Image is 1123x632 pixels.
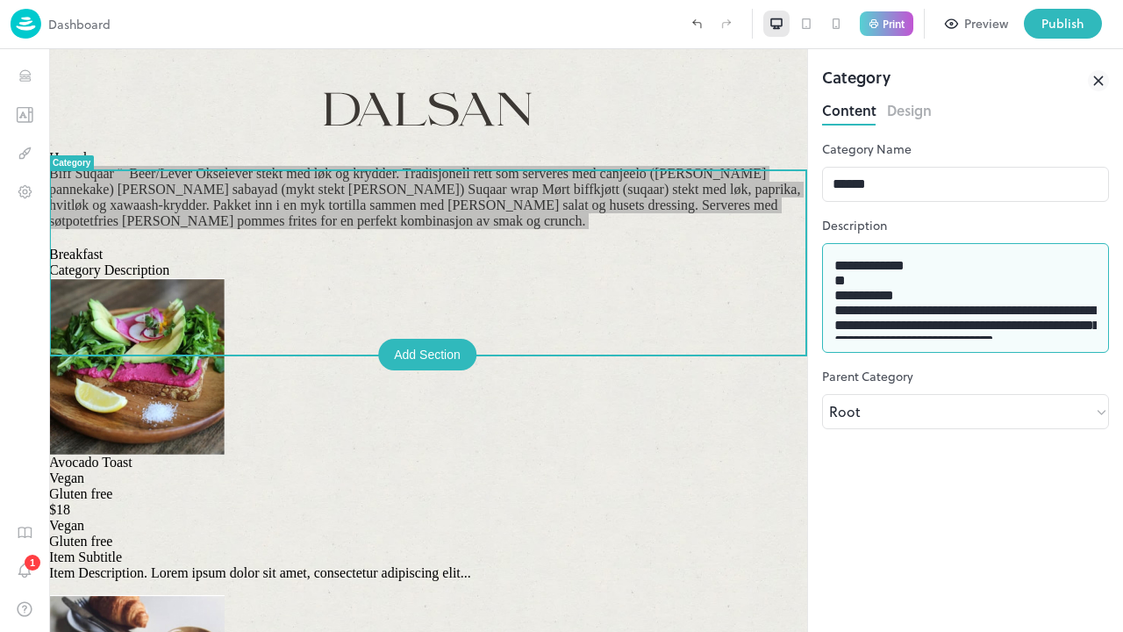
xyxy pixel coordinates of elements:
[682,9,712,39] label: Undo (Ctrl + Z)
[48,15,111,33] p: Dashboard
[274,32,484,90] span: Dalsan
[4,109,41,118] div: Category
[712,9,741,39] label: Redo (Ctrl + Y)
[822,65,891,97] div: Category
[1041,14,1084,33] div: Publish
[935,9,1019,39] button: Preview
[822,140,1109,158] p: Category Name
[822,216,1109,234] p: Description
[822,97,876,120] button: Content
[887,97,932,120] button: Design
[964,14,1008,33] div: Preview
[822,394,1094,429] div: Root
[329,290,427,321] div: Add Section
[11,9,41,39] img: logo-86c26b7e.jpg
[883,18,905,29] p: Print
[1024,9,1102,39] button: Publish
[822,367,1109,385] p: Parent Category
